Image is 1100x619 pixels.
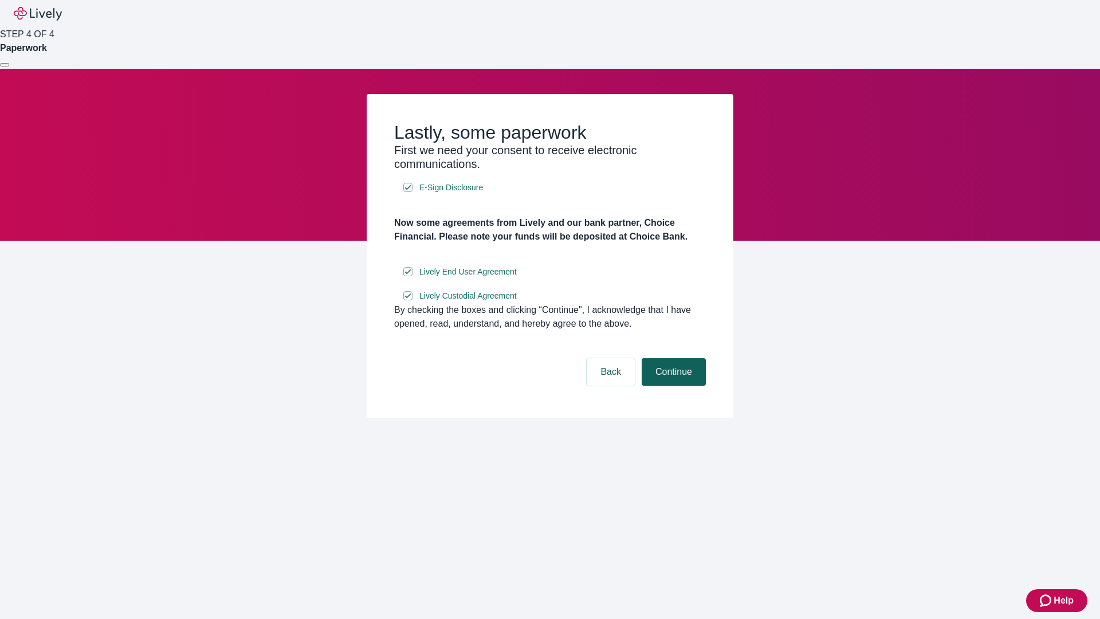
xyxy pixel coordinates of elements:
div: By checking the boxes and clicking “Continue", I acknowledge that I have opened, read, understand... [394,303,706,331]
span: Help [1054,594,1074,608]
button: Continue [642,358,706,386]
a: e-sign disclosure document [417,265,519,279]
img: Lively [14,7,62,21]
h2: Lastly, some paperwork [394,122,706,143]
a: e-sign disclosure document [417,181,485,195]
button: Back [587,358,635,386]
span: Lively Custodial Agreement [419,290,517,302]
button: Zendesk support iconHelp [1026,589,1087,612]
h3: First we need your consent to receive electronic communications. [394,143,706,171]
svg: Zendesk support icon [1040,594,1054,608]
span: Lively End User Agreement [419,266,517,278]
h4: Now some agreements from Lively and our bank partner, Choice Financial. Please note your funds wi... [394,216,706,244]
span: E-Sign Disclosure [419,182,483,194]
a: e-sign disclosure document [417,289,519,303]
